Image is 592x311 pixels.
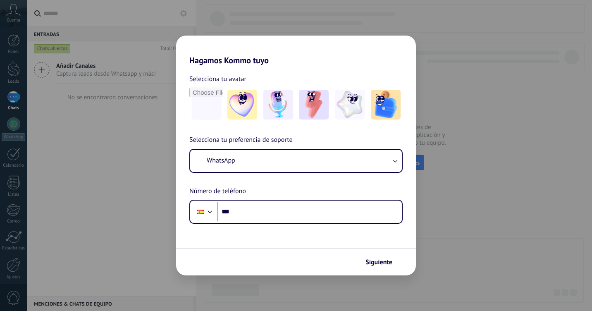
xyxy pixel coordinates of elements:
img: -2.jpeg [263,90,293,120]
span: Selecciona tu avatar [189,74,246,84]
span: Número de teléfono [189,186,246,197]
img: -3.jpeg [299,90,329,120]
h2: Hagamos Kommo tuyo [176,36,416,65]
span: Siguiente [365,259,392,265]
span: WhatsApp [207,156,235,165]
img: -5.jpeg [371,90,401,120]
div: Spain: + 34 [193,203,208,220]
img: -4.jpeg [335,90,365,120]
button: WhatsApp [190,150,402,172]
span: Selecciona tu preferencia de soporte [189,135,293,146]
button: Siguiente [362,255,403,269]
img: -1.jpeg [227,90,257,120]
